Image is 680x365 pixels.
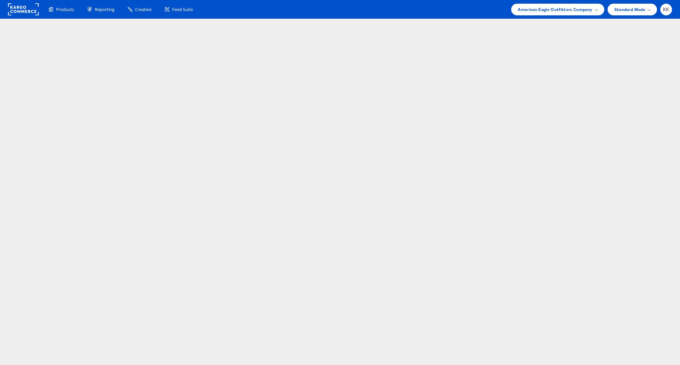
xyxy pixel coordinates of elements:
span: Feed Suite [172,6,193,13]
span: Standard Mode [614,6,645,13]
span: Reporting [95,6,114,13]
span: American Eagle Outfitters Company [518,6,592,13]
span: KK [663,7,669,12]
span: Products [56,6,74,13]
span: Creative [135,6,151,13]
